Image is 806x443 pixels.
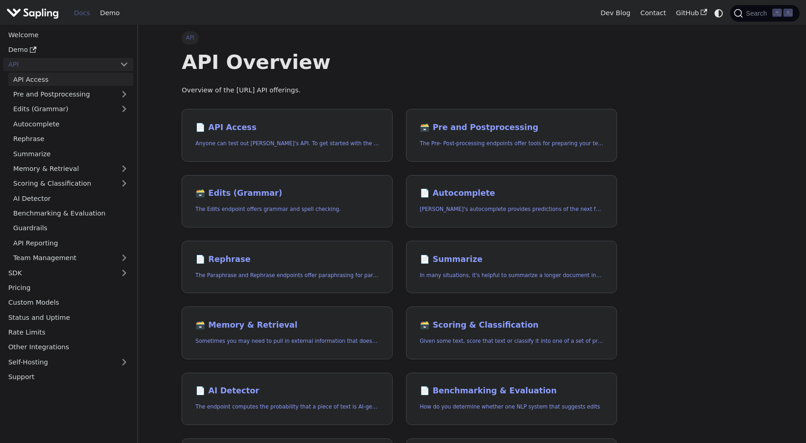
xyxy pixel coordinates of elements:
[8,221,133,235] a: Guardrails
[772,9,782,17] kbd: ⌘
[8,207,133,220] a: Benchmarking & Evaluation
[420,139,603,148] p: The Pre- Post-processing endpoints offer tools for preparing your text data for ingestation as we...
[406,373,617,426] a: 📄️ Benchmarking & EvaluationHow do you determine whether one NLP system that suggests edits
[3,43,133,57] a: Demo
[712,6,726,20] button: Switch between dark and light mode (currently system mode)
[3,311,133,324] a: Status and Uptime
[195,403,379,411] p: The endpoint computes the probability that a piece of text is AI-generated,
[182,50,617,74] h1: API Overview
[115,58,133,71] button: Collapse sidebar category 'API'
[420,403,603,411] p: How do you determine whether one NLP system that suggests edits
[182,373,393,426] a: 📄️ AI DetectorThe endpoint computes the probability that a piece of text is AI-generated,
[182,307,393,359] a: 🗃️ Memory & RetrievalSometimes you may need to pull in external information that doesn't fit in t...
[182,109,393,162] a: 📄️ API AccessAnyone can test out [PERSON_NAME]'s API. To get started with the API, simply:
[95,6,125,20] a: Demo
[6,6,59,20] img: Sapling.ai
[6,6,62,20] a: Sapling.ai
[3,326,133,339] a: Rate Limits
[195,255,379,265] h2: Rephrase
[182,85,617,96] p: Overview of the [URL] API offerings.
[8,192,133,205] a: AI Detector
[8,236,133,250] a: API Reporting
[195,337,379,346] p: Sometimes you may need to pull in external information that doesn't fit in the context size of an...
[406,307,617,359] a: 🗃️ Scoring & ClassificationGiven some text, score that text or classify it into one of a set of p...
[420,320,603,330] h2: Scoring & Classification
[195,123,379,133] h2: API Access
[420,188,603,199] h2: Autocomplete
[182,31,617,44] nav: Breadcrumbs
[8,132,133,146] a: Rephrase
[783,9,793,17] kbd: K
[8,147,133,160] a: Summarize
[8,251,133,265] a: Team Management
[195,139,379,148] p: Anyone can test out Sapling's API. To get started with the API, simply:
[743,10,772,17] span: Search
[8,88,133,101] a: Pre and Postprocessing
[420,386,603,396] h2: Benchmarking & Evaluation
[420,123,603,133] h2: Pre and Postprocessing
[8,162,133,176] a: Memory & Retrieval
[3,58,115,71] a: API
[671,6,712,20] a: GitHub
[115,266,133,279] button: Expand sidebar category 'SDK'
[195,188,379,199] h2: Edits (Grammar)
[406,241,617,294] a: 📄️ SummarizeIn many situations, it's helpful to summarize a longer document into a shorter, more ...
[406,175,617,228] a: 📄️ Autocomplete[PERSON_NAME]'s autocomplete provides predictions of the next few characters or words
[69,6,95,20] a: Docs
[420,337,603,346] p: Given some text, score that text or classify it into one of a set of pre-specified categories.
[195,205,379,214] p: The Edits endpoint offers grammar and spell checking.
[3,370,133,384] a: Support
[595,6,635,20] a: Dev Blog
[182,241,393,294] a: 📄️ RephraseThe Paraphrase and Rephrase endpoints offer paraphrasing for particular styles.
[182,175,393,228] a: 🗃️ Edits (Grammar)The Edits endpoint offers grammar and spell checking.
[3,28,133,41] a: Welcome
[8,73,133,86] a: API Access
[8,102,133,116] a: Edits (Grammar)
[182,31,199,44] span: API
[195,320,379,330] h2: Memory & Retrieval
[420,271,603,280] p: In many situations, it's helpful to summarize a longer document into a shorter, more easily diges...
[8,117,133,131] a: Autocomplete
[420,205,603,214] p: Sapling's autocomplete provides predictions of the next few characters or words
[3,266,115,279] a: SDK
[635,6,671,20] a: Contact
[3,355,133,369] a: Self-Hosting
[3,341,133,354] a: Other Integrations
[730,5,799,22] button: Search (Command+K)
[8,177,133,190] a: Scoring & Classification
[406,109,617,162] a: 🗃️ Pre and PostprocessingThe Pre- Post-processing endpoints offer tools for preparing your text d...
[195,271,379,280] p: The Paraphrase and Rephrase endpoints offer paraphrasing for particular styles.
[3,296,133,309] a: Custom Models
[420,255,603,265] h2: Summarize
[3,281,133,295] a: Pricing
[195,386,379,396] h2: AI Detector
